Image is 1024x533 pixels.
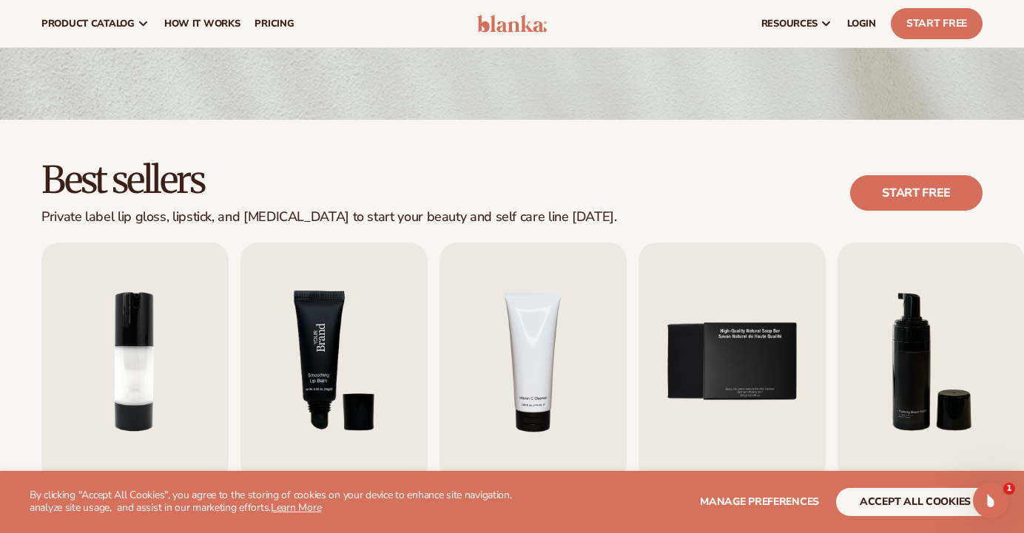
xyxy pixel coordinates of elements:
button: Manage preferences [700,488,819,516]
a: Learn More [271,500,321,515]
span: Manage preferences [700,495,819,509]
button: accept all cookies [836,488,994,516]
span: LOGIN [847,18,876,30]
span: resources [761,18,818,30]
span: 1 [1003,483,1015,495]
a: Start free [850,175,983,211]
div: Private label lip gloss, lipstick, and [MEDICAL_DATA] to start your beauty and self care line [DA... [41,209,617,225]
p: By clicking "Accept All Cookies", you agree to the storing of cookies on your device to enhance s... [30,489,517,515]
span: How It Works [164,18,240,30]
span: pricing [255,18,294,30]
span: product catalog [41,18,135,30]
iframe: Intercom live chat [973,483,1008,518]
img: logo [477,15,547,33]
h2: Best sellers [41,161,617,200]
img: Shopify Image 7 [240,242,428,481]
a: Start Free [891,8,983,39]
